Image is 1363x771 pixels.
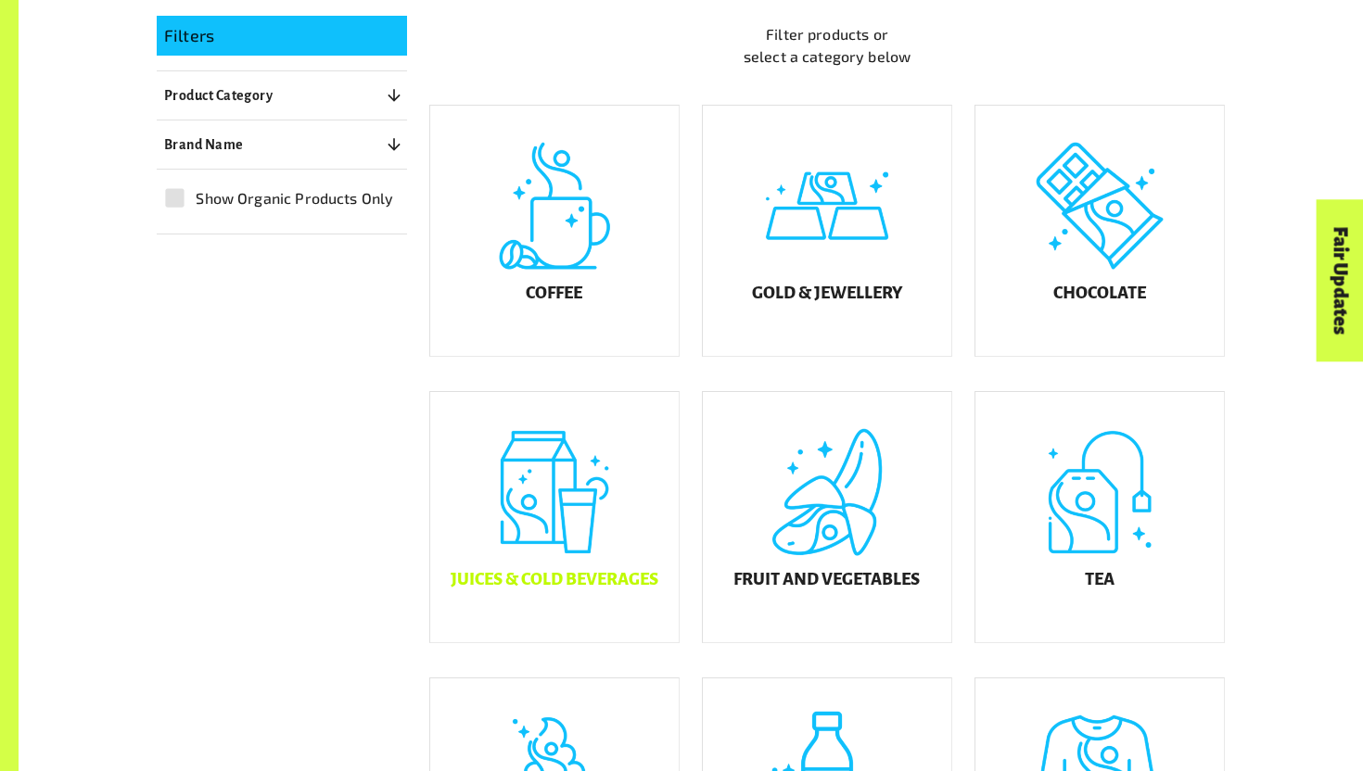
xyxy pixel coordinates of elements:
[974,391,1225,643] a: Tea
[157,128,407,161] button: Brand Name
[451,571,658,589] h5: Juices & Cold Beverages
[1085,571,1115,589] h5: Tea
[429,391,680,643] a: Juices & Cold Beverages
[752,284,902,303] h5: Gold & Jewellery
[196,187,393,209] span: Show Organic Products Only
[157,79,407,112] button: Product Category
[164,23,400,48] p: Filters
[164,133,244,156] p: Brand Name
[429,105,680,357] a: Coffee
[702,391,952,643] a: Fruit and Vegetables
[974,105,1225,357] a: Chocolate
[526,284,582,303] h5: Coffee
[702,105,952,357] a: Gold & Jewellery
[1053,284,1146,303] h5: Chocolate
[733,571,920,589] h5: Fruit and Vegetables
[164,84,273,107] p: Product Category
[429,23,1225,68] p: Filter products or select a category below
